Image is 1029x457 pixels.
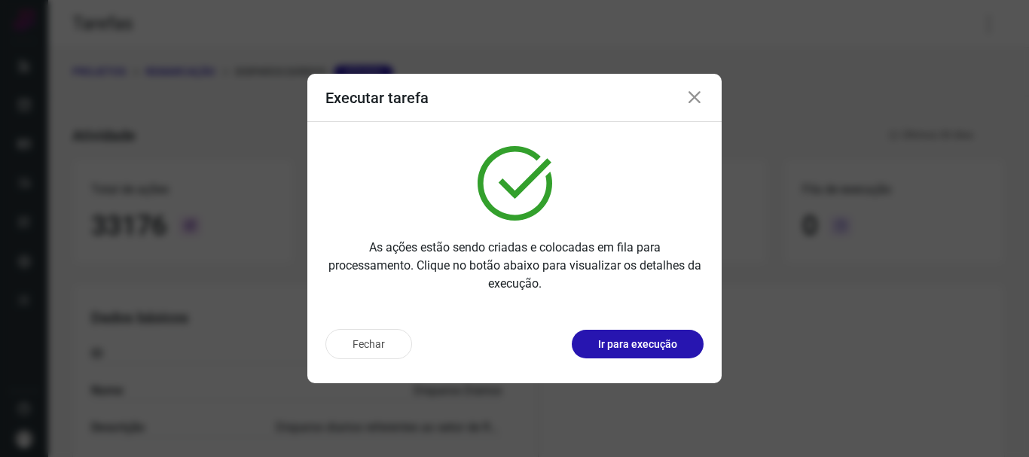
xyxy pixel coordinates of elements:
[478,146,552,221] img: verified.svg
[325,329,412,359] button: Fechar
[598,337,677,352] p: Ir para execução
[572,330,704,358] button: Ir para execução
[325,89,429,107] h3: Executar tarefa
[325,239,704,293] p: As ações estão sendo criadas e colocadas em fila para processamento. Clique no botão abaixo para ...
